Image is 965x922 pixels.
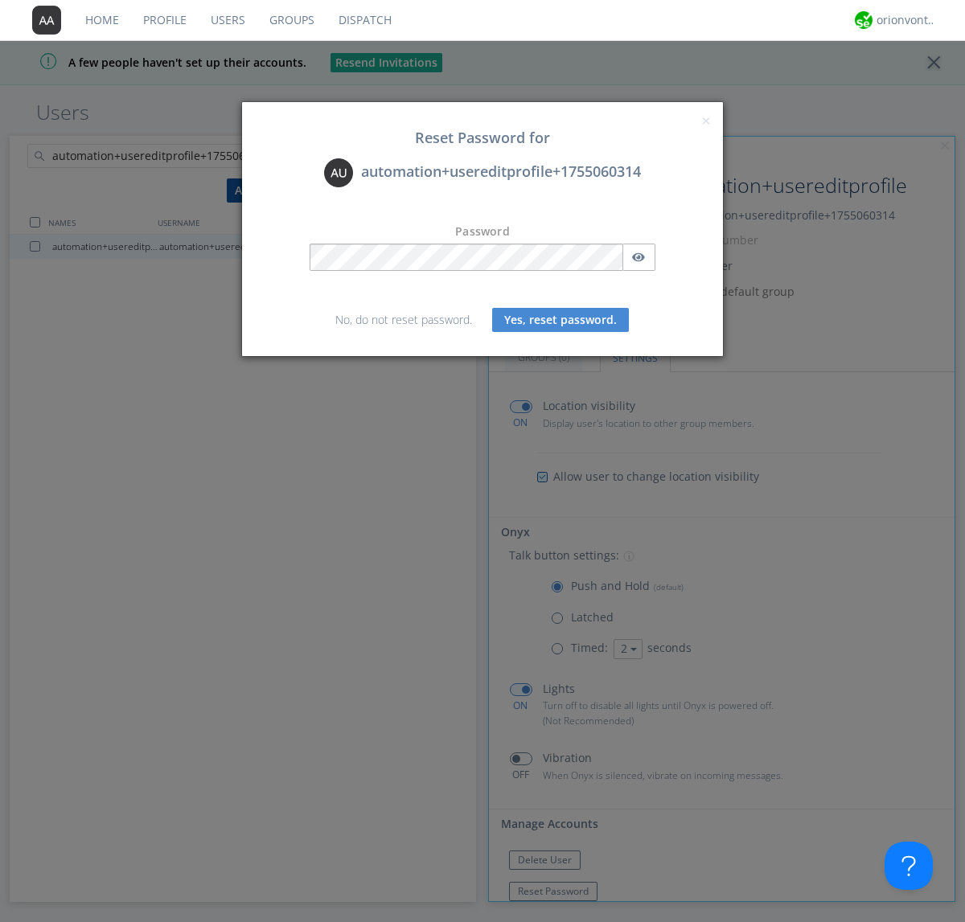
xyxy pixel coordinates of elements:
[254,130,711,146] h3: Reset Password for
[32,6,61,35] img: 373638.png
[335,312,472,327] a: No, do not reset password.
[254,158,711,187] div: automation+usereditprofile+1755060314
[455,223,510,240] label: Password
[855,11,873,29] img: 29d36aed6fa347d5a1537e7736e6aa13
[324,158,353,187] img: 373638.png
[877,12,937,28] div: orionvontas+atlas+automation+org2
[701,109,711,132] span: ×
[492,308,629,332] button: Yes, reset password.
